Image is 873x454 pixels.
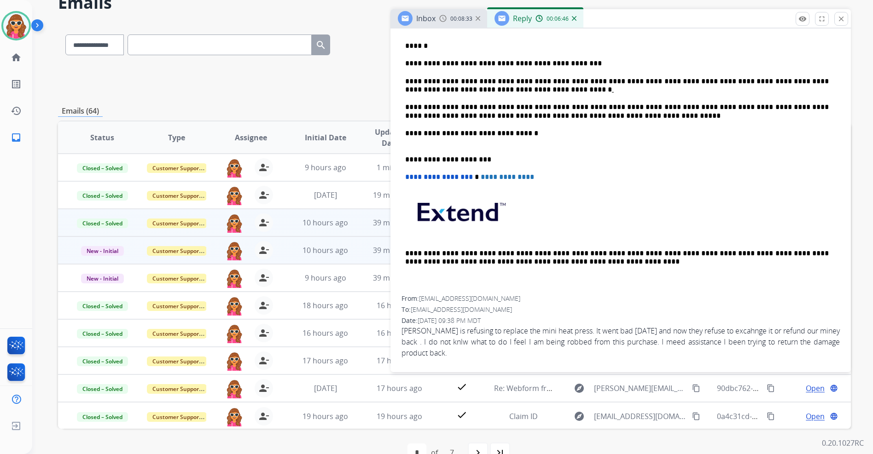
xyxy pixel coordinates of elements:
span: 18 hours ago [303,300,348,310]
span: Closed – Solved [77,191,128,201]
div: From: [402,294,840,303]
span: New - Initial [81,274,124,283]
span: Type [168,132,185,143]
span: 39 minutes ago [373,218,426,228]
mat-icon: home [11,52,22,63]
img: agent-avatar [225,269,244,288]
mat-icon: person_remove [258,411,269,422]
mat-icon: content_copy [692,412,700,420]
span: Closed – Solved [77,301,128,311]
span: 00:08:33 [450,15,472,23]
span: Customer Support [147,274,207,283]
span: Customer Support [147,356,207,366]
span: 19 hours ago [377,411,422,421]
span: Assignee [235,132,267,143]
span: [DATE] [314,190,337,200]
mat-icon: content_copy [692,384,700,392]
span: Re: Webform from [PERSON_NAME][EMAIL_ADDRESS][PERSON_NAME][DOMAIN_NAME] on [DATE] [494,383,829,393]
span: 0a4c31cd-b926-42bd-9ba9-a5e88db572cf [717,411,859,421]
mat-icon: fullscreen [818,15,826,23]
span: 16 hours ago [377,328,422,338]
span: 90dbc762-7b8a-4262-be3d-91a124ece3c4 [717,383,860,393]
span: 17 hours ago [303,356,348,366]
img: agent-avatar [225,241,244,260]
mat-icon: check [456,381,467,392]
img: agent-avatar [225,158,244,178]
span: 9 hours ago [305,273,346,283]
img: agent-avatar [225,351,244,371]
span: Closed – Solved [77,356,128,366]
mat-icon: inbox [11,132,22,143]
span: Claim ID [509,411,538,421]
span: [EMAIL_ADDRESS][DOMAIN_NAME] [594,411,687,422]
div: To: [402,305,840,314]
span: Customer Support [147,384,207,394]
span: 17 hours ago [377,383,422,393]
span: Customer Support [147,163,207,173]
span: 10 hours ago [303,218,348,228]
mat-icon: explore [574,411,585,422]
span: Status [90,132,114,143]
span: 9 hours ago [305,162,346,172]
span: 16 hours ago [303,328,348,338]
mat-icon: person_remove [258,272,269,283]
span: Customer Support [147,218,207,228]
span: Open [806,383,825,394]
mat-icon: person_remove [258,328,269,339]
span: Customer Support [147,412,207,422]
span: Initial Date [305,132,346,143]
img: avatar [3,13,29,39]
span: [PERSON_NAME][EMAIL_ADDRESS][PERSON_NAME][DOMAIN_NAME] [594,383,687,394]
span: Closed – Solved [77,412,128,422]
img: agent-avatar [225,324,244,343]
mat-icon: close [837,15,845,23]
span: Customer Support [147,246,207,256]
mat-icon: history [11,105,22,116]
mat-icon: person_remove [258,162,269,173]
img: agent-avatar [225,296,244,316]
mat-icon: search [315,40,326,51]
span: [PERSON_NAME] is refusing to replace the mini heat press. It went bad [DATE] and now they refuse ... [402,325,840,358]
mat-icon: content_copy [767,412,775,420]
mat-icon: explore [574,383,585,394]
img: agent-avatar [225,407,244,426]
span: 17 hours ago [377,356,422,366]
mat-icon: person_remove [258,355,269,366]
span: Reply [513,13,532,23]
p: Emails (64) [58,105,103,117]
mat-icon: remove_red_eye [798,15,807,23]
mat-icon: person_remove [258,217,269,228]
span: [EMAIL_ADDRESS][DOMAIN_NAME] [411,305,512,314]
p: 0.20.1027RC [822,437,864,448]
span: 39 minutes ago [373,273,426,283]
span: 1 minute ago [377,162,422,172]
img: agent-avatar [225,379,244,398]
mat-icon: person_remove [258,300,269,311]
span: [DATE] [314,383,337,393]
span: Closed – Solved [77,384,128,394]
mat-icon: check [456,409,467,420]
span: 16 hours ago [377,300,422,310]
mat-icon: list_alt [11,79,22,90]
span: New - Initial [81,246,124,256]
span: Closed – Solved [77,163,128,173]
mat-icon: person_remove [258,190,269,201]
span: Updated Date [370,126,411,149]
mat-icon: language [830,384,838,392]
span: 19 minutes ago [373,190,426,200]
mat-icon: content_copy [767,384,775,392]
span: [EMAIL_ADDRESS][DOMAIN_NAME] [419,294,520,303]
mat-icon: person_remove [258,245,269,256]
div: Date: [402,316,840,325]
span: 00:06:46 [547,15,569,23]
span: Closed – Solved [77,329,128,339]
span: 10 hours ago [303,245,348,255]
img: agent-avatar [225,213,244,233]
mat-icon: language [830,412,838,420]
span: Inbox [416,13,436,23]
mat-icon: person_remove [258,383,269,394]
span: Customer Support [147,301,207,311]
span: Open [806,411,825,422]
span: Closed – Solved [77,218,128,228]
span: [DATE] 09:38 PM MDT [418,316,481,325]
